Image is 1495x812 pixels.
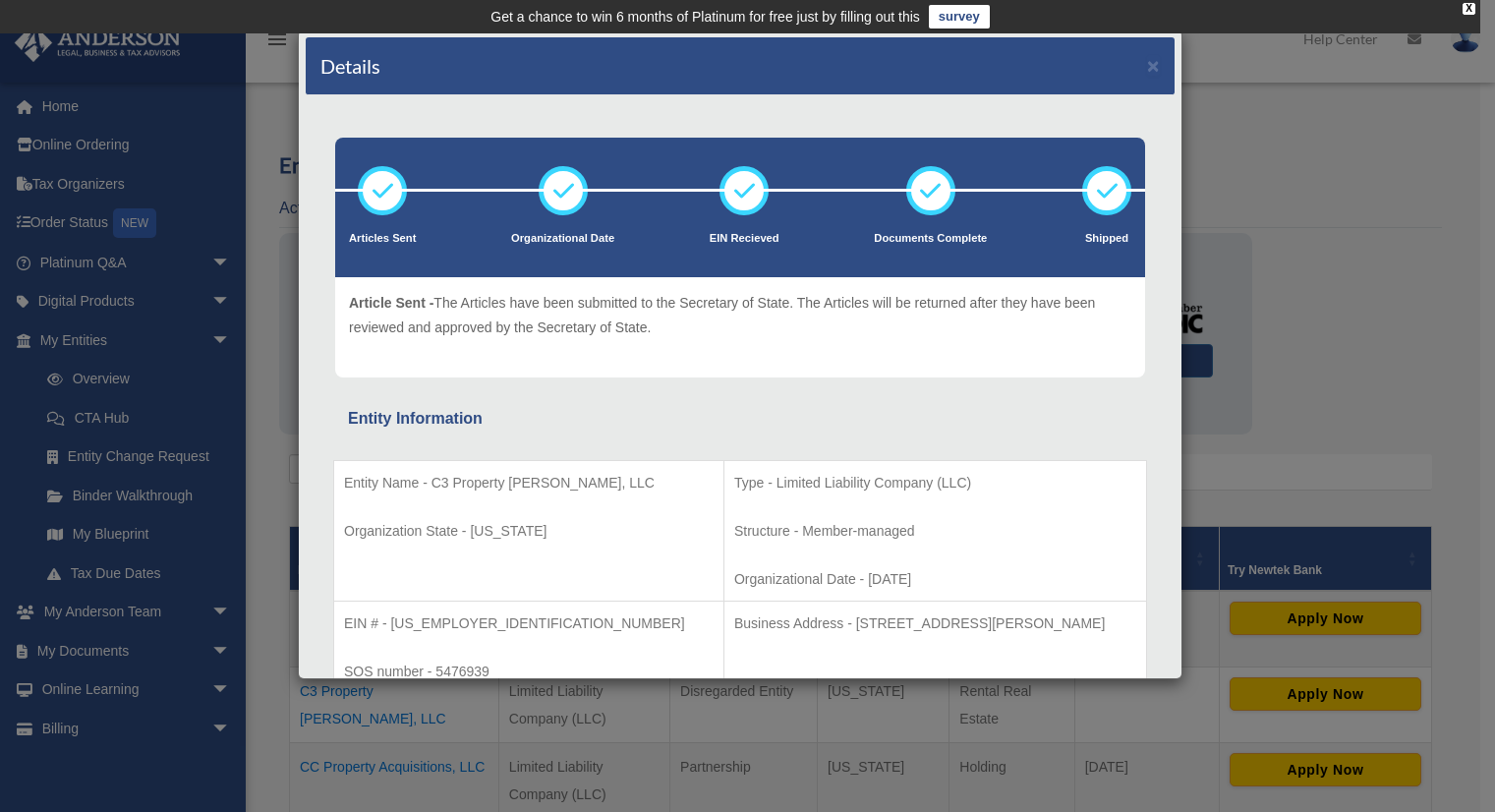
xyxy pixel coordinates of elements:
p: The Articles have been submitted to the Secretary of State. The Articles will be returned after t... [349,291,1131,339]
p: Organization State - [US_STATE] [344,519,714,544]
p: EIN Recieved [710,229,779,249]
button: × [1147,55,1160,76]
p: EIN # - [US_EMPLOYER_IDENTIFICATION_NUMBER] [344,611,714,636]
div: close [1463,3,1475,15]
p: Business Address - [STREET_ADDRESS][PERSON_NAME] [734,611,1136,636]
p: Organizational Date - [DATE] [734,567,1136,592]
span: Article Sent - [349,295,433,311]
p: Shipped [1082,229,1131,249]
p: Structure - Member-managed [734,519,1136,544]
p: SOS number - 5476939 [344,660,714,684]
h4: Details [320,52,380,80]
p: Organizational Date [511,229,614,249]
a: survey [929,5,990,29]
div: Get a chance to win 6 months of Platinum for free just by filling out this [490,5,920,29]
p: Articles Sent [349,229,416,249]
p: Documents Complete [874,229,987,249]
div: Entity Information [348,405,1132,433]
p: Type - Limited Liability Company (LLC) [734,471,1136,495]
p: Entity Name - C3 Property [PERSON_NAME], LLC [344,471,714,495]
